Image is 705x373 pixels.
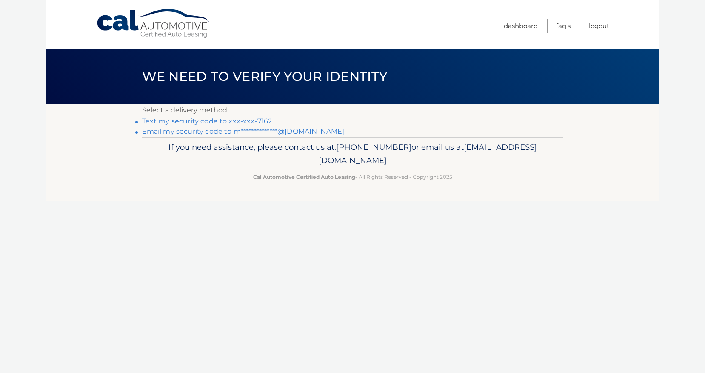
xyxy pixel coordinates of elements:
a: Text my security code to xxx-xxx-7162 [142,117,272,125]
a: Cal Automotive [96,9,211,39]
a: Logout [589,19,609,33]
span: We need to verify your identity [142,69,388,84]
p: Select a delivery method: [142,104,563,116]
a: FAQ's [556,19,571,33]
strong: Cal Automotive Certified Auto Leasing [253,174,355,180]
p: If you need assistance, please contact us at: or email us at [148,141,558,168]
a: Dashboard [504,19,538,33]
span: [PHONE_NUMBER] [336,142,411,152]
p: - All Rights Reserved - Copyright 2025 [148,172,558,181]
